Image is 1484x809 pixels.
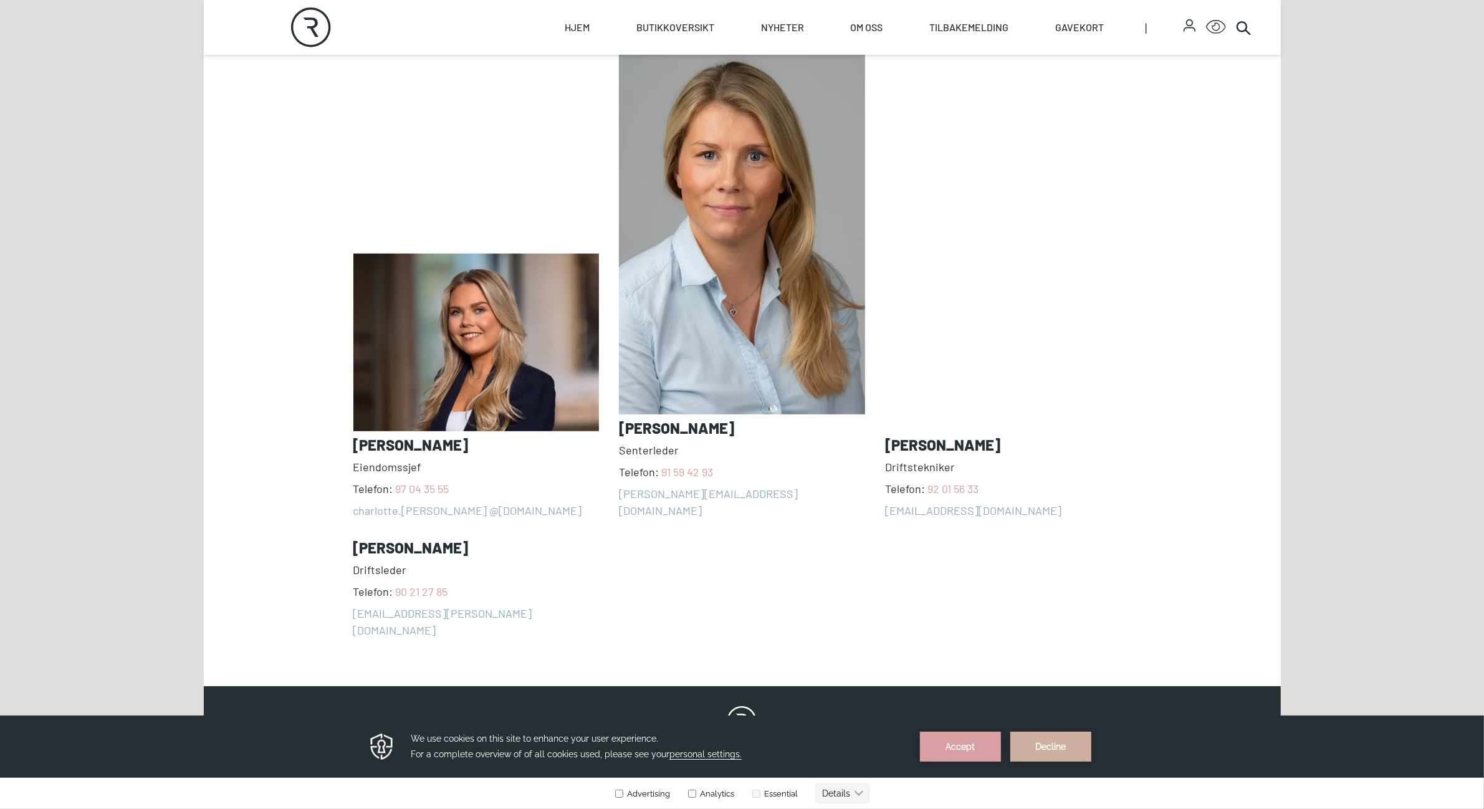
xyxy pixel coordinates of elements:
label: Advertising [615,74,670,83]
label: Essential [750,74,798,83]
a: 90 21 27 85 [396,585,448,598]
button: Details [815,68,869,88]
span: Driftstekniker [885,459,1131,476]
span: Telefon: [353,583,600,600]
h3: [PERSON_NAME] [619,419,865,437]
a: charlotte.[PERSON_NAME] @[DOMAIN_NAME] [353,502,600,519]
a: 92 01 56 33 [927,482,979,495]
img: photo of Heidi Koppangen [619,44,865,414]
label: Analytics [686,74,734,83]
span: Senterleder [619,442,865,459]
span: Telefon: [353,481,600,497]
span: Driftsleder [353,562,600,578]
button: Decline [1010,16,1091,46]
h3: We use cookies on this site to enhance your user experience. For a complete overview of of all co... [411,16,904,47]
img: Privacy reminder [368,16,395,46]
a: [EMAIL_ADDRESS][DOMAIN_NAME] [885,502,1131,519]
h3: [PERSON_NAME] [353,436,600,454]
span: personal settings. [669,34,742,44]
button: Open Accessibility Menu [1206,17,1226,37]
a: [EMAIL_ADDRESS][PERSON_NAME][DOMAIN_NAME] [353,605,600,639]
span: Telefon: [885,481,1131,497]
a: 91 59 42 93 [661,465,713,479]
span: Telefon: [619,464,865,481]
a: 97 04 35 55 [396,482,449,495]
h3: [PERSON_NAME] [885,436,1131,454]
a: [PERSON_NAME][EMAIL_ADDRESS][DOMAIN_NAME] [619,486,865,519]
span: Eiendomssjef [353,459,600,476]
button: Accept [920,16,1001,46]
input: Advertising [615,74,623,82]
input: Analytics [688,74,696,82]
text: Details [822,73,850,83]
input: Essential [752,74,760,82]
img: photo of Charlotte Søgaard Nilsen [353,254,600,431]
h3: [PERSON_NAME] [353,539,600,557]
